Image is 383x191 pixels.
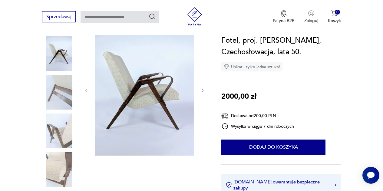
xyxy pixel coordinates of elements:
button: Sprzedawaj [42,11,76,22]
iframe: Smartsupp widget button [362,167,379,184]
div: Wysyłka w ciągu 7 dni roboczych [221,123,294,130]
img: Ikona strzałki w prawo [335,183,336,186]
img: Zdjęcie produktu Fotel, proj. Frantisek Jirak, Czechosłowacja, lata 50. [42,114,77,148]
img: Ikona dostawy [221,112,229,120]
a: Sprzedawaj [42,15,76,19]
button: Zaloguj [304,10,318,24]
button: Patyna B2B [273,10,295,24]
img: Zdjęcie produktu Fotel, proj. Frantisek Jirak, Czechosłowacja, lata 50. [42,36,77,71]
img: Ikona diamentu [224,64,229,70]
button: Szukaj [149,13,156,20]
p: Patyna B2B [273,18,295,24]
p: 2000,00 zł [221,91,256,102]
p: Zaloguj [304,18,318,24]
img: Ikona certyfikatu [226,182,232,188]
button: Dodaj do koszyka [221,140,325,155]
img: Ikona medalu [281,10,287,17]
button: [DOMAIN_NAME] gwarantuje bezpieczne zakupy [226,179,336,191]
p: Koszyk [328,18,341,24]
img: Ikona koszyka [331,10,337,16]
div: Dostawa od 200,00 PLN [221,112,294,120]
div: Unikat - tylko jedna sztuka! [221,62,282,71]
img: Ikonka użytkownika [308,10,314,16]
h1: Fotel, proj. [PERSON_NAME], Czechosłowacja, lata 50. [221,35,341,58]
a: Ikona medaluPatyna B2B [273,10,295,24]
button: 0Koszyk [328,10,341,24]
img: Zdjęcie produktu Fotel, proj. Frantisek Jirak, Czechosłowacja, lata 50. [42,75,77,110]
div: 0 [335,10,340,15]
img: Zdjęcie produktu Fotel, proj. Frantisek Jirak, Czechosłowacja, lata 50. [42,152,77,187]
img: Zdjęcie produktu Fotel, proj. Frantisek Jirak, Czechosłowacja, lata 50. [95,24,194,156]
img: Patyna - sklep z meblami i dekoracjami vintage [186,7,204,25]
